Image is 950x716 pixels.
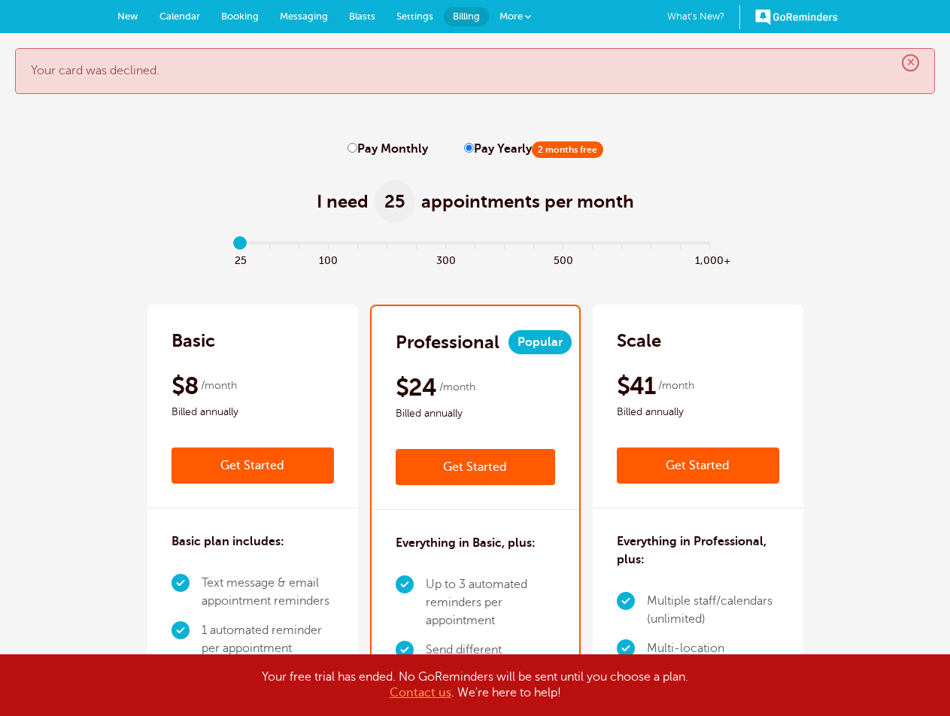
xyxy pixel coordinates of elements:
[532,141,603,158] span: 2 months free
[396,534,536,552] h3: Everything in Basic, plus:
[396,330,499,354] h2: Professional
[99,669,851,701] div: Your free trial has ended. No GoReminders will be sent until you choose a plan. . We're here to h...
[464,142,603,156] label: Pay Yearly
[396,449,555,485] a: Get Started
[508,330,572,354] span: Popular
[226,250,255,268] span: 25
[444,7,489,26] a: Billing
[421,190,634,214] span: appointments per month
[439,378,475,396] span: /month
[396,405,555,423] span: Billed annually
[171,532,284,551] h3: Basic plan includes:
[617,532,779,569] h3: Everything in Professional, plus:
[647,587,779,634] li: Multiple staff/calendars (unlimited)
[426,636,555,701] li: Send different reminders at different times
[617,447,779,484] a: Get Started
[375,181,415,223] span: 25
[464,143,474,153] input: Pay Yearly2 months free
[171,371,199,401] span: $8
[431,250,460,268] span: 300
[31,64,919,78] p: Your card was declined.
[117,11,138,22] span: New
[202,569,334,616] li: Text message & email appointment reminders
[617,329,661,353] h2: Scale
[349,11,375,22] span: Blasts
[426,570,555,636] li: Up to 3 automated reminders per appointment
[396,11,433,22] span: Settings
[667,5,740,29] a: What's New?
[647,634,779,681] li: Multi-location (unlimited locations)
[201,377,237,395] span: /month
[396,372,437,402] span: $24
[348,142,428,156] label: Pay Monthly
[280,11,328,22] span: Messaging
[314,250,343,268] span: 100
[348,143,357,153] input: Pay Monthly
[390,686,451,699] a: Contact us
[221,11,259,22] span: Booking
[902,54,919,71] span: ×
[617,371,656,401] span: $41
[617,403,779,421] span: Billed annually
[453,11,480,22] span: Billing
[317,190,369,214] span: I need
[548,250,578,268] span: 500
[658,377,694,395] span: /month
[202,616,334,663] li: 1 automated reminder per appointment
[499,11,523,22] span: More
[171,329,215,353] h2: Basic
[171,403,334,421] span: Billed annually
[159,11,200,22] span: Calendar
[171,447,334,484] a: Get Started
[695,250,724,268] span: 1,000+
